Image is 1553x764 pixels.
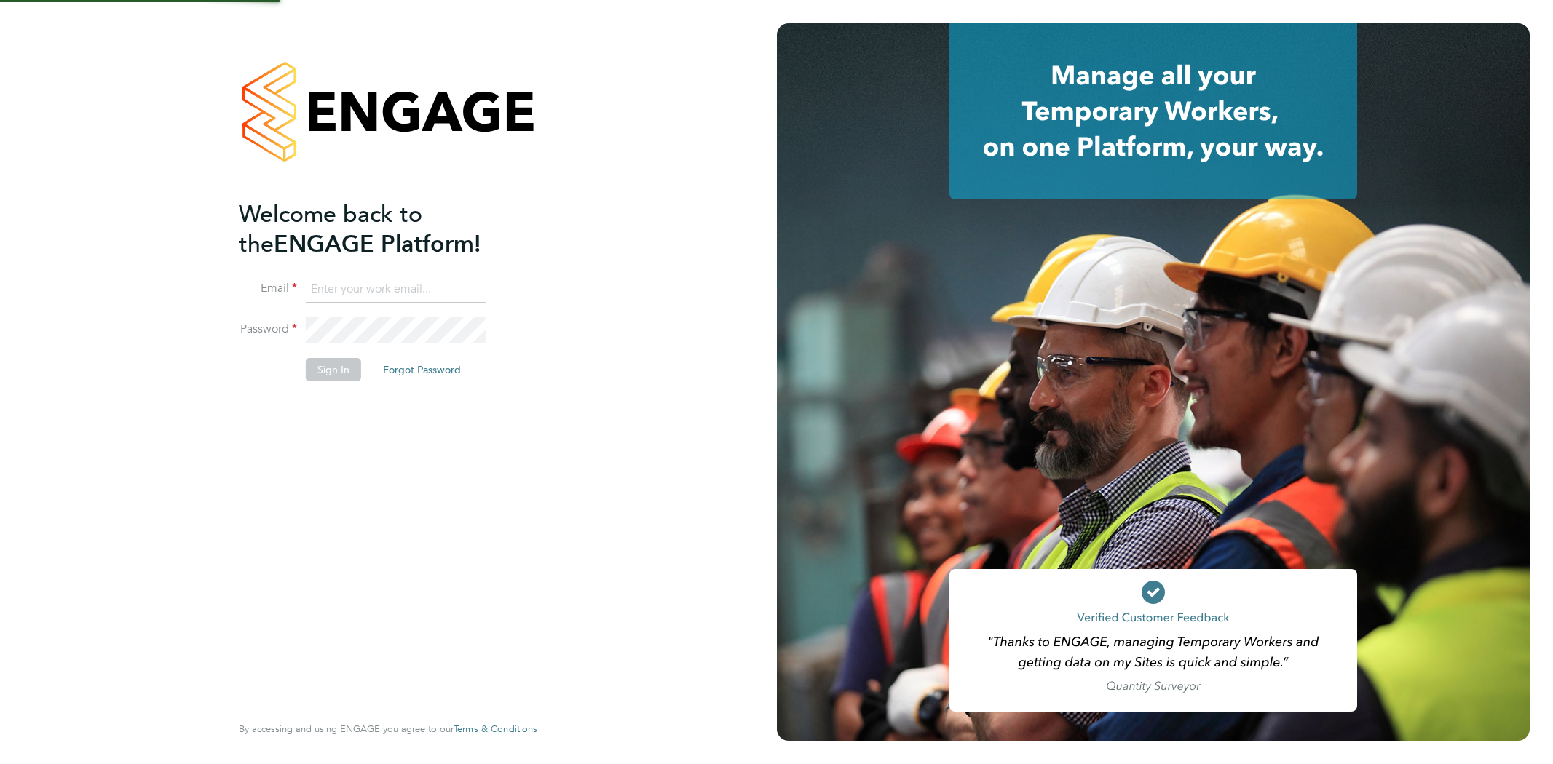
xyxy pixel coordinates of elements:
[239,281,297,296] label: Email
[239,322,297,337] label: Password
[371,358,473,381] button: Forgot Password
[239,199,523,259] h2: ENGAGE Platform!
[239,723,537,735] span: By accessing and using ENGAGE you agree to our
[306,358,361,381] button: Sign In
[454,723,537,735] span: Terms & Conditions
[306,276,486,303] input: Enter your work email...
[239,200,422,258] span: Welcome back to the
[454,723,537,735] a: Terms & Conditions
